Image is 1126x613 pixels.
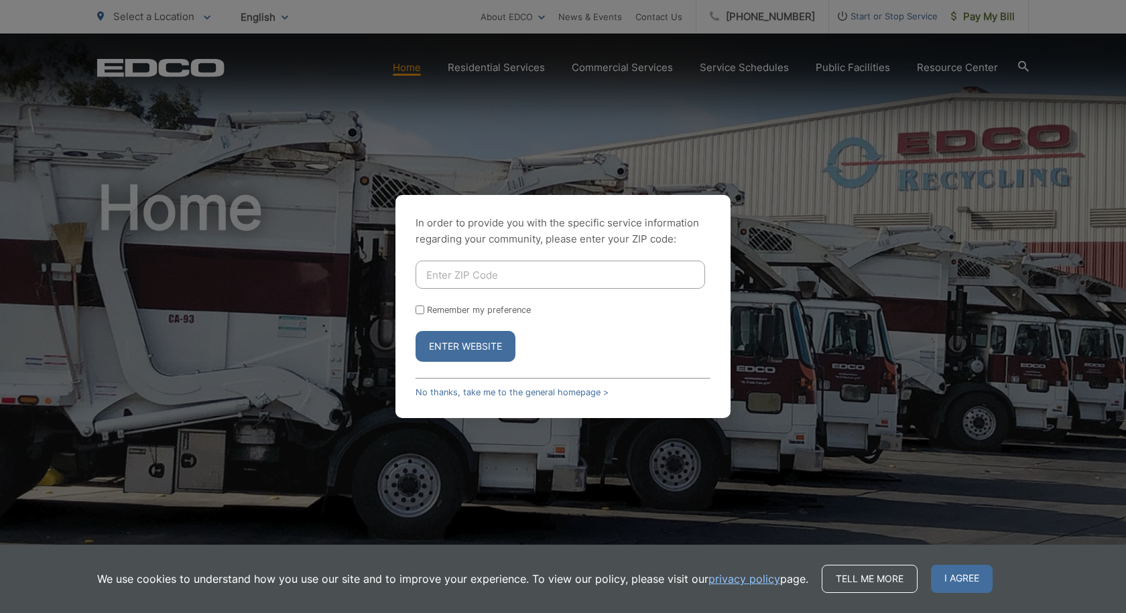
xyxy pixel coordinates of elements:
span: I agree [931,565,993,593]
p: We use cookies to understand how you use our site and to improve your experience. To view our pol... [97,571,808,587]
input: Enter ZIP Code [416,261,705,289]
a: privacy policy [708,571,780,587]
p: In order to provide you with the specific service information regarding your community, please en... [416,215,710,247]
a: No thanks, take me to the general homepage > [416,387,609,397]
button: Enter Website [416,331,515,362]
a: Tell me more [822,565,918,593]
label: Remember my preference [427,305,531,315]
